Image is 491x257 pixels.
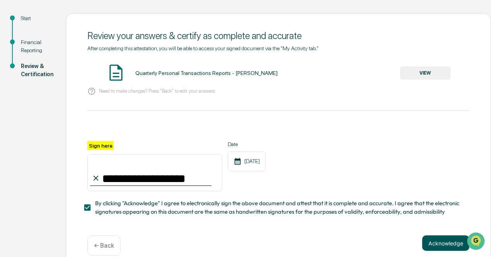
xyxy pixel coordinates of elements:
[5,109,52,123] a: 🔎Data Lookup
[8,59,22,73] img: 1746055101610-c473b297-6a78-478c-a979-82029cc54cd1
[466,231,487,252] iframe: Open customer support
[8,16,141,28] p: How can we help?
[228,151,266,171] div: [DATE]
[21,38,53,54] div: Financial Reporting
[87,45,319,51] span: After completing this attestation, you will be able to access your signed document via the "My Ac...
[21,14,53,22] div: Start
[64,97,96,105] span: Attestations
[87,141,114,150] label: Sign here
[400,66,450,80] button: VIEW
[99,88,215,94] p: Need to make changes? Press "Back" to edit your answers
[53,94,99,108] a: 🗄️Attestations
[15,97,50,105] span: Preclearance
[8,98,14,104] div: 🖐️
[131,61,141,70] button: Start new chat
[5,94,53,108] a: 🖐️Preclearance
[87,30,469,41] div: Review your answers & certify as complete and accurate
[8,112,14,119] div: 🔎
[106,63,126,82] img: Document Icon
[26,59,127,66] div: Start new chat
[15,112,49,119] span: Data Lookup
[95,199,463,216] span: By clicking "Acknowledge" I agree to electronically sign the above document and attest that it is...
[21,62,53,78] div: Review & Certification
[228,141,266,147] label: Date
[135,70,278,76] div: Quarterly Personal Transactions Reports - [PERSON_NAME]
[26,66,98,73] div: We're available if you need us!
[55,130,94,136] a: Powered byPylon
[56,98,62,104] div: 🗄️
[422,235,469,251] button: Acknowledge
[94,242,114,249] p: ← Back
[77,131,94,136] span: Pylon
